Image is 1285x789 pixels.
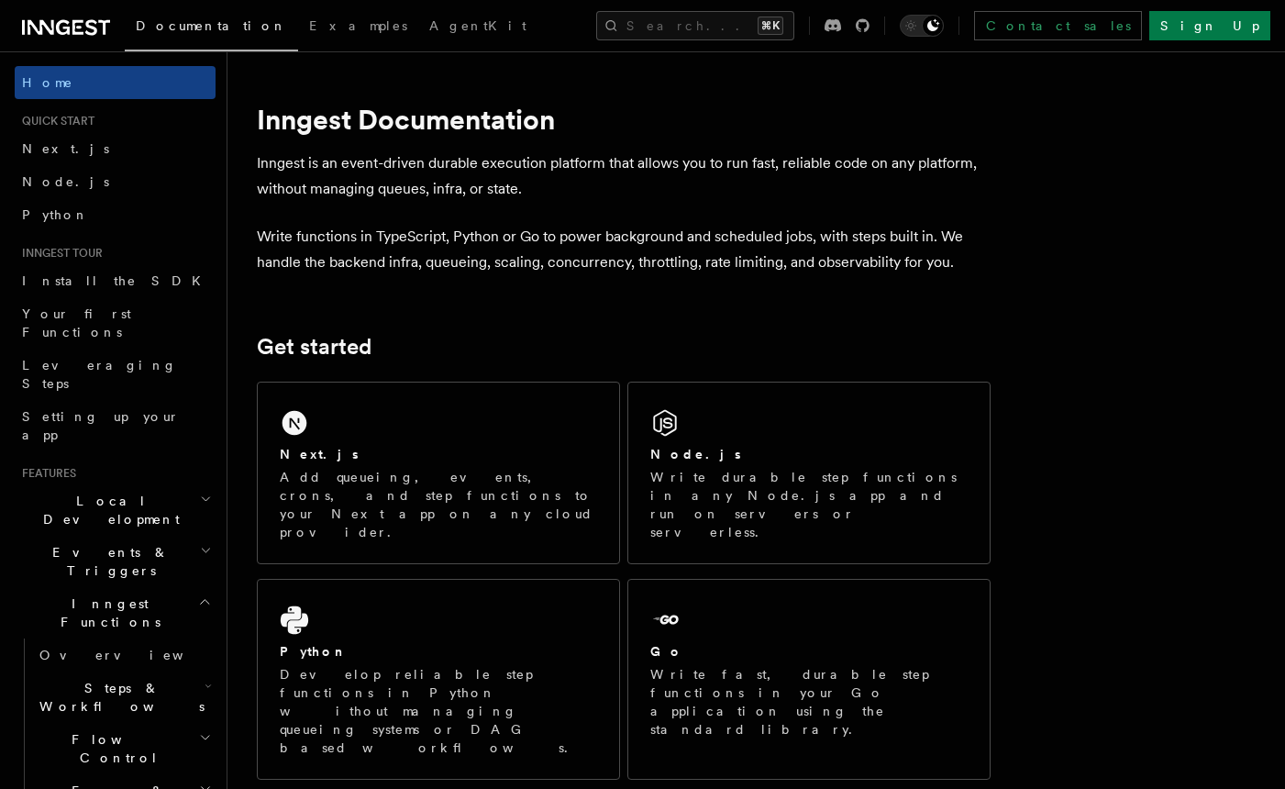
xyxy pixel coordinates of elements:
[596,11,794,40] button: Search...⌘K
[650,468,968,541] p: Write durable step functions in any Node.js app and run on servers or serverless.
[15,536,216,587] button: Events & Triggers
[280,468,597,541] p: Add queueing, events, crons, and step functions to your Next app on any cloud provider.
[15,297,216,349] a: Your first Functions
[627,579,991,780] a: GoWrite fast, durable step functions in your Go application using the standard library.
[22,141,109,156] span: Next.js
[15,400,216,451] a: Setting up your app
[32,639,216,672] a: Overview
[32,679,205,716] span: Steps & Workflows
[429,18,526,33] span: AgentKit
[418,6,537,50] a: AgentKit
[125,6,298,51] a: Documentation
[650,445,741,463] h2: Node.js
[22,73,73,92] span: Home
[900,15,944,37] button: Toggle dark mode
[22,358,177,391] span: Leveraging Steps
[15,595,198,631] span: Inngest Functions
[15,132,216,165] a: Next.js
[22,409,180,442] span: Setting up your app
[136,18,287,33] span: Documentation
[280,642,348,661] h2: Python
[15,198,216,231] a: Python
[22,207,89,222] span: Python
[15,587,216,639] button: Inngest Functions
[22,306,131,339] span: Your first Functions
[15,114,94,128] span: Quick start
[22,174,109,189] span: Node.js
[32,723,216,774] button: Flow Control
[650,665,968,739] p: Write fast, durable step functions in your Go application using the standard library.
[257,224,991,275] p: Write functions in TypeScript, Python or Go to power background and scheduled jobs, with steps bu...
[257,103,991,136] h1: Inngest Documentation
[15,264,216,297] a: Install the SDK
[15,165,216,198] a: Node.js
[1149,11,1270,40] a: Sign Up
[32,730,199,767] span: Flow Control
[309,18,407,33] span: Examples
[627,382,991,564] a: Node.jsWrite durable step functions in any Node.js app and run on servers or serverless.
[650,642,683,661] h2: Go
[257,382,620,564] a: Next.jsAdd queueing, events, crons, and step functions to your Next app on any cloud provider.
[758,17,783,35] kbd: ⌘K
[257,334,371,360] a: Get started
[280,665,597,757] p: Develop reliable step functions in Python without managing queueing systems or DAG based workflows.
[15,492,200,528] span: Local Development
[15,484,216,536] button: Local Development
[15,543,200,580] span: Events & Triggers
[257,579,620,780] a: PythonDevelop reliable step functions in Python without managing queueing systems or DAG based wo...
[257,150,991,202] p: Inngest is an event-driven durable execution platform that allows you to run fast, reliable code ...
[15,349,216,400] a: Leveraging Steps
[15,66,216,99] a: Home
[974,11,1142,40] a: Contact sales
[22,273,212,288] span: Install the SDK
[280,445,359,463] h2: Next.js
[32,672,216,723] button: Steps & Workflows
[15,466,76,481] span: Features
[39,648,228,662] span: Overview
[298,6,418,50] a: Examples
[15,246,103,261] span: Inngest tour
